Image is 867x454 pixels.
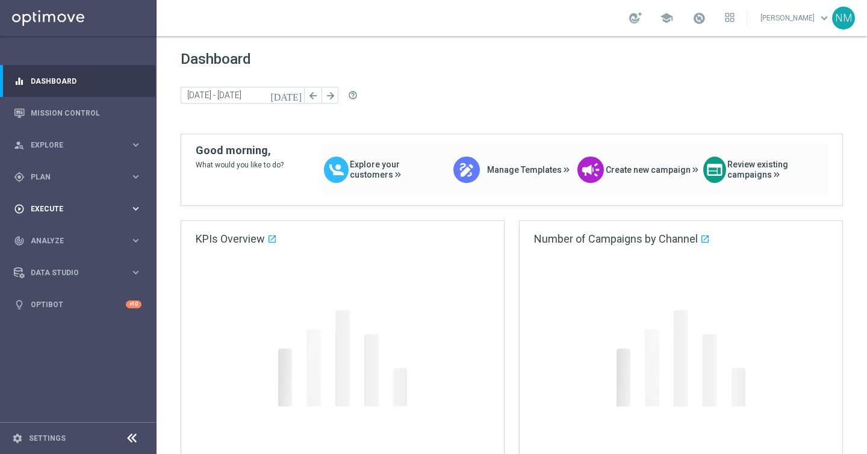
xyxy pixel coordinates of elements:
div: Data Studio [14,267,130,278]
a: [PERSON_NAME]keyboard_arrow_down [759,9,832,27]
button: person_search Explore keyboard_arrow_right [13,140,142,150]
button: equalizer Dashboard [13,76,142,86]
div: Analyze [14,235,130,246]
i: person_search [14,140,25,151]
span: keyboard_arrow_down [818,11,831,25]
span: Explore [31,141,130,149]
div: Plan [14,172,130,182]
span: Plan [31,173,130,181]
i: keyboard_arrow_right [130,235,141,246]
i: keyboard_arrow_right [130,203,141,214]
button: Data Studio keyboard_arrow_right [13,268,142,278]
i: gps_fixed [14,172,25,182]
span: Analyze [31,237,130,244]
button: lightbulb Optibot +10 [13,300,142,309]
button: play_circle_outline Execute keyboard_arrow_right [13,204,142,214]
i: equalizer [14,76,25,87]
div: Optibot [14,288,141,320]
button: track_changes Analyze keyboard_arrow_right [13,236,142,246]
i: keyboard_arrow_right [130,139,141,151]
i: track_changes [14,235,25,246]
i: keyboard_arrow_right [130,267,141,278]
button: Mission Control [13,108,142,118]
span: Execute [31,205,130,213]
a: Mission Control [31,97,141,129]
span: school [660,11,673,25]
button: gps_fixed Plan keyboard_arrow_right [13,172,142,182]
div: Execute [14,204,130,214]
a: Dashboard [31,65,141,97]
i: keyboard_arrow_right [130,171,141,182]
div: NM [832,7,855,30]
i: settings [12,433,23,444]
a: Settings [29,435,66,442]
i: lightbulb [14,299,25,310]
div: Dashboard [14,65,141,97]
i: play_circle_outline [14,204,25,214]
div: Mission Control [14,97,141,129]
span: Data Studio [31,269,130,276]
div: +10 [126,300,141,308]
a: Optibot [31,288,126,320]
div: Explore [14,140,130,151]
